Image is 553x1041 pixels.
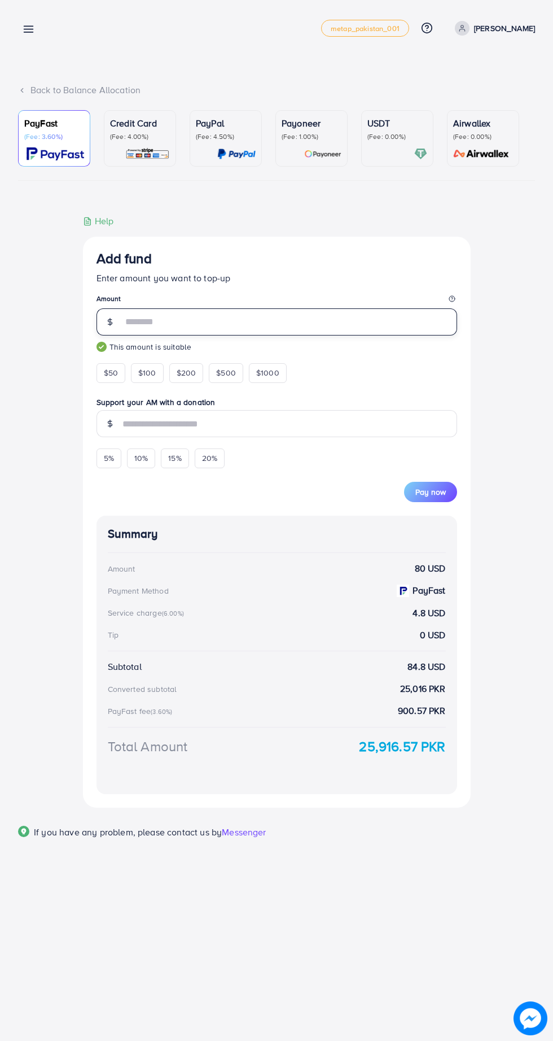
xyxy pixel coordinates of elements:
[304,147,341,160] img: card
[108,629,118,641] div: Tip
[96,250,152,267] h3: Add fund
[83,215,114,228] div: Help
[96,341,457,352] small: This amount is suitable
[217,147,256,160] img: card
[125,147,170,160] img: card
[138,367,156,378] span: $100
[282,132,341,141] p: (Fee: 1.00%)
[108,527,446,541] h4: Summary
[359,737,445,756] strong: 25,916.57 PKR
[397,585,409,597] img: payment
[474,21,535,35] p: [PERSON_NAME]
[110,116,170,130] p: Credit Card
[168,452,181,464] span: 15%
[24,132,84,141] p: (Fee: 3.60%)
[96,397,457,408] label: Support your AM with a donation
[331,25,400,32] span: metap_pakistan_001
[513,1001,547,1035] img: image
[96,271,457,285] p: Enter amount you want to top-up
[415,486,446,498] span: Pay now
[404,482,457,502] button: Pay now
[415,562,446,575] strong: 80 USD
[108,585,169,596] div: Payment Method
[108,660,142,673] div: Subtotal
[414,147,427,160] img: card
[34,826,222,838] span: If you have any problem, please contact us by
[27,147,84,160] img: card
[108,607,187,618] div: Service charge
[110,132,170,141] p: (Fee: 4.00%)
[453,116,513,130] p: Airwallex
[177,367,196,378] span: $200
[282,116,341,130] p: Payoneer
[450,147,513,160] img: card
[412,607,445,620] strong: 4.8 USD
[96,294,457,308] legend: Amount
[367,132,427,141] p: (Fee: 0.00%)
[134,452,148,464] span: 10%
[196,116,256,130] p: PayPal
[196,132,256,141] p: (Fee: 4.50%)
[96,342,107,352] img: guide
[321,20,409,37] a: metap_pakistan_001
[400,682,446,695] strong: 25,016 PKR
[407,660,445,673] strong: 84.8 USD
[108,737,188,756] div: Total Amount
[108,563,135,574] div: Amount
[412,584,445,597] strong: PayFast
[453,132,513,141] p: (Fee: 0.00%)
[18,84,535,97] div: Back to Balance Allocation
[162,609,184,618] small: (6.00%)
[398,704,446,717] strong: 900.57 PKR
[108,683,177,695] div: Converted subtotal
[367,116,427,130] p: USDT
[222,826,266,838] span: Messenger
[18,826,29,837] img: Popup guide
[104,452,114,464] span: 5%
[450,21,535,36] a: [PERSON_NAME]
[420,629,446,642] strong: 0 USD
[104,367,118,378] span: $50
[151,707,172,716] small: (3.60%)
[108,705,176,717] div: PayFast fee
[202,452,217,464] span: 20%
[216,367,236,378] span: $500
[24,116,84,130] p: PayFast
[256,367,279,378] span: $1000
